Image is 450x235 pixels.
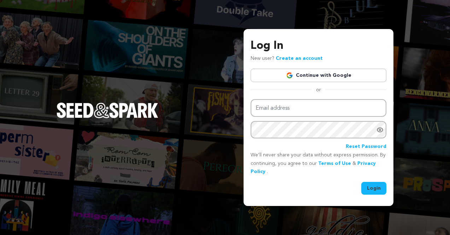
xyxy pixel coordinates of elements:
[57,103,158,132] a: Seed&Spark Homepage
[251,69,386,82] a: Continue with Google
[312,86,325,93] span: or
[251,55,323,63] p: New user?
[346,143,386,151] a: Reset Password
[251,99,386,117] input: Email address
[318,161,351,166] a: Terms of Use
[376,126,384,133] a: Show password as plain text. Warning: this will display your password on the screen.
[57,103,158,118] img: Seed&Spark Logo
[251,151,386,176] p: We’ll never share your data without express permission. By continuing, you agree to our & .
[361,182,386,195] button: Login
[276,56,323,61] a: Create an account
[286,72,293,79] img: Google logo
[251,38,386,55] h3: Log In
